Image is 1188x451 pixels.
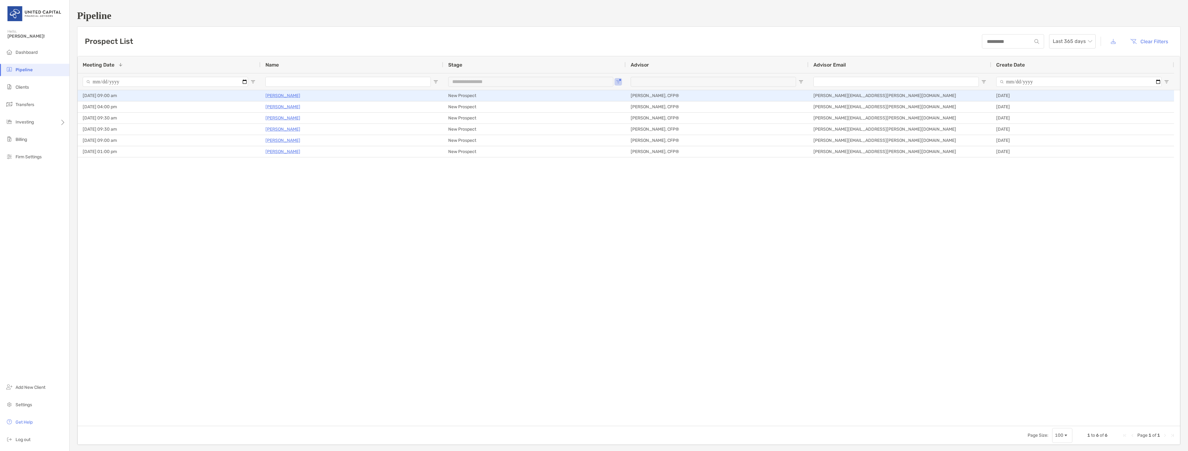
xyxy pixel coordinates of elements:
div: [DATE] [991,101,1174,112]
div: [DATE] 01:00 pm [78,146,260,157]
div: [PERSON_NAME], CFP® [626,113,808,123]
div: [PERSON_NAME], CFP® [626,124,808,135]
img: dashboard icon [6,48,13,56]
div: Page Size: [1028,433,1048,438]
img: settings icon [6,401,13,408]
div: New Prospect [443,113,626,123]
div: [PERSON_NAME][EMAIL_ADDRESS][PERSON_NAME][DOMAIN_NAME] [808,113,991,123]
span: Page [1137,433,1148,438]
span: Name [265,62,279,68]
div: [PERSON_NAME][EMAIL_ADDRESS][PERSON_NAME][DOMAIN_NAME] [808,135,991,146]
div: New Prospect [443,124,626,135]
div: [PERSON_NAME], CFP® [626,101,808,112]
img: firm-settings icon [6,153,13,160]
span: Investing [16,119,34,125]
div: [DATE] 09:00 am [78,90,260,101]
img: add_new_client icon [6,383,13,391]
span: Add New Client [16,385,45,390]
a: [PERSON_NAME] [265,103,300,111]
div: [DATE] 04:00 pm [78,101,260,112]
input: Advisor Email Filter Input [813,77,979,87]
div: [PERSON_NAME], CFP® [626,135,808,146]
span: Log out [16,437,30,442]
span: 6 [1096,433,1099,438]
div: Previous Page [1130,433,1135,438]
a: [PERSON_NAME] [265,92,300,100]
div: First Page [1122,433,1127,438]
div: 100 [1055,433,1063,438]
div: [DATE] [991,113,1174,123]
input: Meeting Date Filter Input [83,77,248,87]
button: Open Filter Menu [981,79,986,84]
span: Create Date [996,62,1025,68]
div: [DATE] 09:00 am [78,135,260,146]
div: New Prospect [443,101,626,112]
span: Transfers [16,102,34,107]
img: investing icon [6,118,13,125]
div: [PERSON_NAME], CFP® [626,90,808,101]
span: to [1091,433,1095,438]
button: Open Filter Menu [616,79,621,84]
a: [PERSON_NAME] [265,148,300,156]
img: input icon [1034,39,1039,44]
button: Open Filter Menu [799,79,804,84]
span: 1 [1149,433,1151,438]
span: Meeting Date [83,62,114,68]
h3: Prospect List [85,37,133,46]
button: Clear Filters [1126,35,1173,48]
span: Settings [16,402,32,407]
span: Stage [448,62,462,68]
a: [PERSON_NAME] [265,137,300,144]
input: Create Date Filter Input [996,77,1162,87]
div: Next Page [1163,433,1167,438]
span: [PERSON_NAME]! [7,34,66,39]
img: billing icon [6,135,13,143]
div: Page Size [1052,428,1072,443]
div: [PERSON_NAME][EMAIL_ADDRESS][PERSON_NAME][DOMAIN_NAME] [808,146,991,157]
div: New Prospect [443,135,626,146]
input: Name Filter Input [265,77,431,87]
span: Last 365 days [1053,35,1092,48]
span: 1 [1157,433,1160,438]
button: Open Filter Menu [1164,79,1169,84]
div: [PERSON_NAME][EMAIL_ADDRESS][PERSON_NAME][DOMAIN_NAME] [808,101,991,112]
span: Advisor [631,62,649,68]
h1: Pipeline [77,10,1181,21]
div: [PERSON_NAME][EMAIL_ADDRESS][PERSON_NAME][DOMAIN_NAME] [808,90,991,101]
a: [PERSON_NAME] [265,125,300,133]
img: transfers icon [6,100,13,108]
span: 1 [1087,433,1090,438]
img: clients icon [6,83,13,91]
img: United Capital Logo [7,2,62,25]
span: Billing [16,137,27,142]
span: of [1152,433,1156,438]
div: [DATE] [991,124,1174,135]
a: [PERSON_NAME] [265,114,300,122]
span: of [1100,433,1104,438]
div: [DATE] [991,135,1174,146]
span: Firm Settings [16,154,42,160]
span: 6 [1105,433,1107,438]
span: Get Help [16,420,33,425]
div: [PERSON_NAME][EMAIL_ADDRESS][PERSON_NAME][DOMAIN_NAME] [808,124,991,135]
button: Open Filter Menu [433,79,438,84]
span: Clients [16,85,29,90]
div: [DATE] 09:30 am [78,113,260,123]
div: [DATE] [991,90,1174,101]
span: Advisor Email [813,62,846,68]
div: New Prospect [443,146,626,157]
span: Pipeline [16,67,33,72]
span: Dashboard [16,50,38,55]
button: Open Filter Menu [251,79,256,84]
img: logout icon [6,435,13,443]
img: get-help icon [6,418,13,425]
div: Last Page [1170,433,1175,438]
div: [DATE] [991,146,1174,157]
div: [DATE] 09:30 am [78,124,260,135]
